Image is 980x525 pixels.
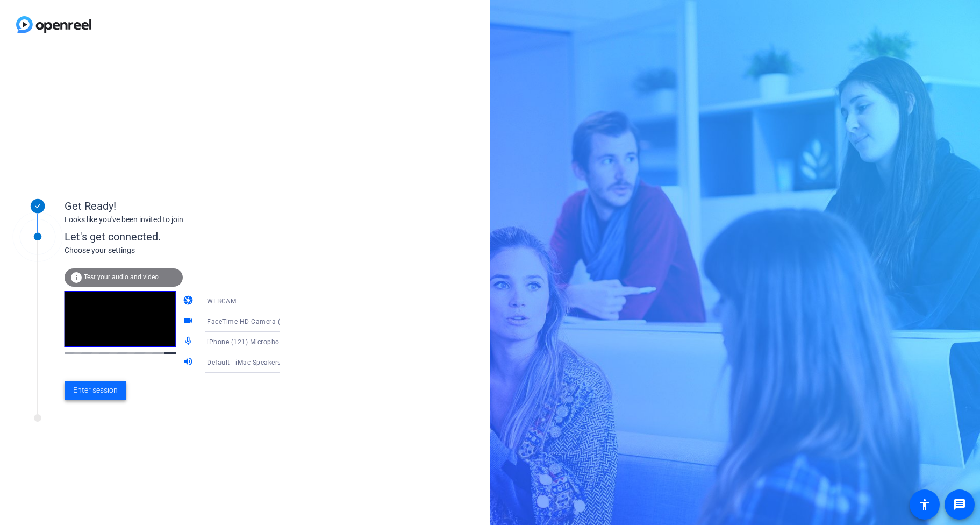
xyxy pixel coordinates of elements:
[65,229,302,245] div: Let's get connected.
[207,338,287,346] span: iPhone (121) Microphone
[65,245,302,256] div: Choose your settings
[183,336,196,349] mat-icon: mic_none
[953,498,966,511] mat-icon: message
[183,315,196,328] mat-icon: videocam
[183,295,196,308] mat-icon: camera
[183,356,196,369] mat-icon: volume_up
[207,358,310,366] span: Default - iMac Speakers (Built-in)
[207,317,318,325] span: FaceTime HD Camera (1C1C:B782)
[65,381,126,400] button: Enter session
[65,198,280,214] div: Get Ready!
[207,297,236,305] span: WEBCAM
[918,498,931,511] mat-icon: accessibility
[65,214,280,225] div: Looks like you've been invited to join
[70,271,83,284] mat-icon: info
[73,385,118,396] span: Enter session
[84,273,159,281] span: Test your audio and video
